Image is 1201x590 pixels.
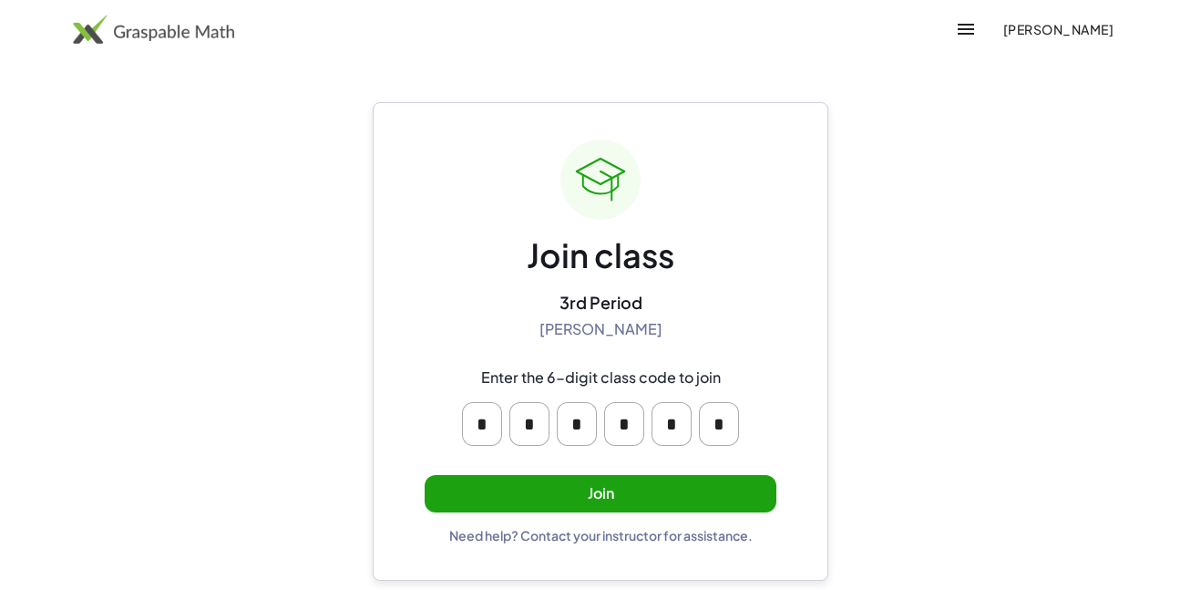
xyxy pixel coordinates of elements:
div: Join class [527,234,674,277]
div: [PERSON_NAME] [539,320,662,339]
span: [PERSON_NAME] [1002,21,1114,37]
button: [PERSON_NAME] [988,13,1128,46]
div: 3rd Period [559,292,642,313]
button: Join [425,475,776,512]
div: Need help? Contact your instructor for assistance. [449,527,753,543]
div: Enter the 6-digit class code to join [481,368,721,388]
